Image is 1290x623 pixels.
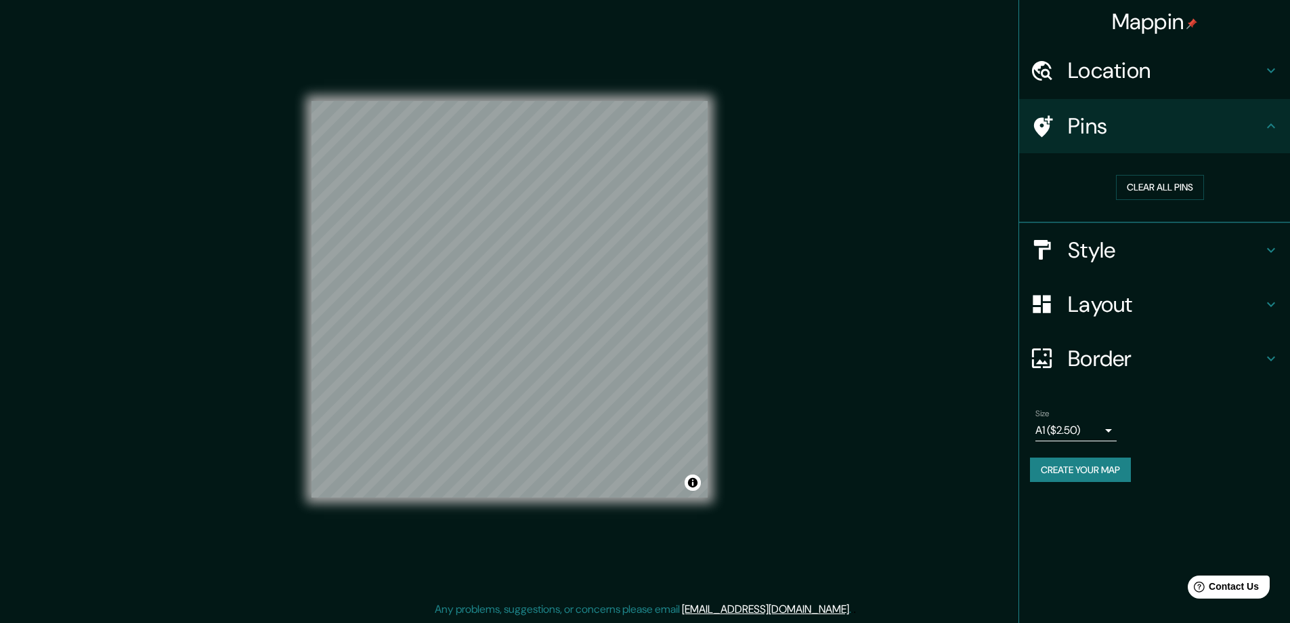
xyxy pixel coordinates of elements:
[1068,345,1263,372] h4: Border
[1035,407,1050,419] label: Size
[1169,570,1275,608] iframe: Help widget launcher
[851,601,853,618] div: .
[1112,8,1198,35] h4: Mappin
[1019,43,1290,98] div: Location
[1186,18,1197,29] img: pin-icon.png
[311,101,708,498] canvas: Map
[1019,99,1290,153] div: Pins
[853,601,856,618] div: .
[1068,291,1263,318] h4: Layout
[1116,175,1204,200] button: Clear all pins
[1068,57,1263,84] h4: Location
[1019,331,1290,386] div: Border
[1068,237,1263,264] h4: Style
[1035,420,1117,441] div: A1 ($2.50)
[1019,277,1290,331] div: Layout
[682,602,849,616] a: [EMAIL_ADDRESS][DOMAIN_NAME]
[1030,458,1131,483] button: Create your map
[1068,113,1263,140] h4: Pins
[435,601,851,618] p: Any problems, suggestions, or concerns please email .
[1019,223,1290,277] div: Style
[685,475,701,491] button: Toggle attribution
